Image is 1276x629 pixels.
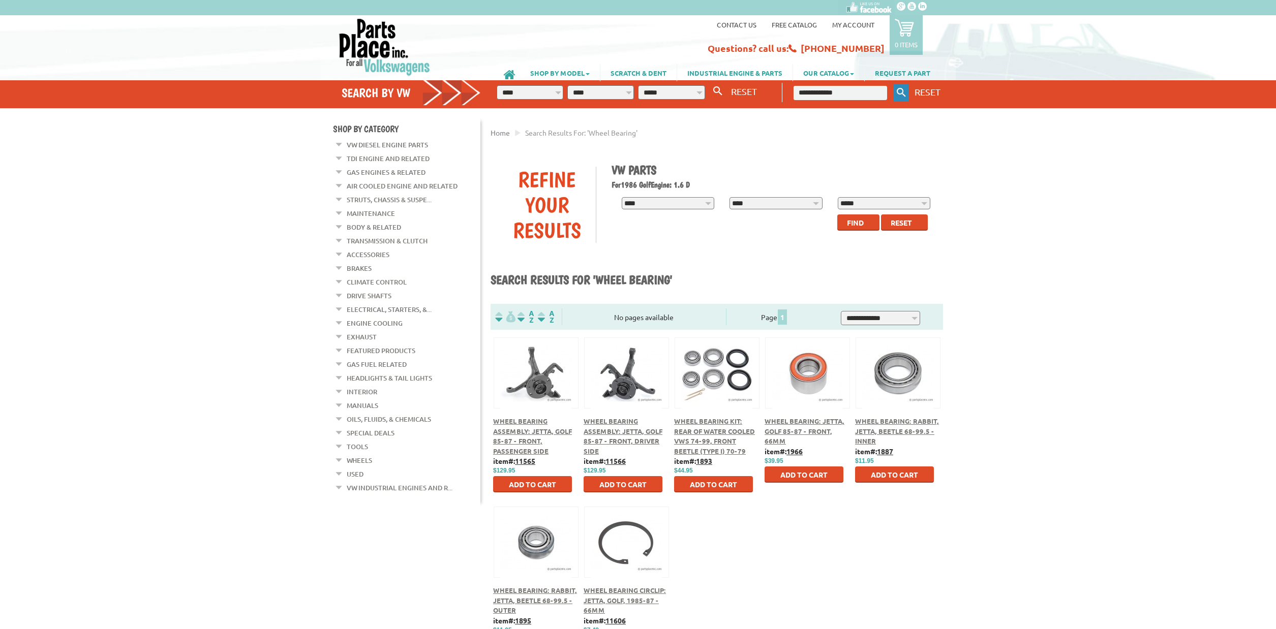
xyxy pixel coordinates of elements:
img: Sort by Sales Rank [536,311,556,323]
a: Transmission & Clutch [347,234,428,247]
a: Engine Cooling [347,317,403,330]
a: Home [491,128,510,137]
b: item#: [493,456,535,465]
span: Find [847,218,864,227]
a: INDUSTRIAL ENGINE & PARTS [677,64,793,81]
img: filterpricelow.svg [495,311,515,323]
a: Maintenance [347,207,395,220]
a: Interior [347,385,377,398]
a: Oils, Fluids, & Chemicals [347,413,431,426]
button: RESET [727,84,761,99]
a: Contact us [717,20,756,29]
a: VW Diesel Engine Parts [347,138,428,151]
span: $39.95 [765,457,783,464]
a: Drive Shafts [347,289,391,302]
a: Special Deals [347,426,394,439]
span: RESET [731,86,757,97]
a: OUR CATALOG [793,64,864,81]
button: Keyword Search [894,84,909,101]
button: Add to Cart [765,466,843,483]
button: Find [837,214,879,231]
img: Sort by Headline [515,311,536,323]
u: 1893 [696,456,712,465]
a: Headlights & Tail Lights [347,371,432,385]
h2: 1986 Golf [612,180,936,190]
span: Add to Cart [509,480,556,489]
a: Wheel Bearing Kit: Rear of Water Cooled VWs 74-99, Front Beetle (Type I) 70-79 [674,417,755,455]
span: Add to Cart [599,480,647,489]
span: $129.95 [584,467,605,474]
span: Engine: 1.6 D [651,180,690,190]
u: 1895 [515,616,531,625]
a: Gas Engines & Related [347,166,426,179]
a: Electrical, Starters, &... [347,303,432,316]
b: item#: [584,456,626,465]
button: Add to Cart [584,476,662,492]
a: Brakes [347,262,372,275]
a: Used [347,467,363,481]
div: Page [726,308,823,325]
a: Struts, Chassis & Suspe... [347,193,432,206]
b: item#: [674,456,712,465]
span: Wheel Bearing Circlip: Jetta, Golf, 1985-87 - 66mm [584,586,666,614]
p: 0 items [895,40,918,49]
a: Wheel Bearing: Jetta, Golf 85-87 - Front, 66mm [765,417,844,445]
span: 1 [778,309,787,325]
span: Add to Cart [871,470,918,479]
a: 0 items [890,15,923,55]
h1: Search results for 'wheel bearing' [491,272,943,289]
u: 1966 [786,447,803,456]
button: Reset [881,214,928,231]
span: $11.95 [855,457,874,464]
a: Gas Fuel Related [347,358,407,371]
a: SCRATCH & DENT [600,64,677,81]
a: Air Cooled Engine and Related [347,179,458,193]
a: My Account [832,20,874,29]
a: Climate Control [347,275,407,289]
a: Wheel Bearing Assembly: Jetta, Golf 85-87 - Front, Driver Side [584,417,662,455]
a: Free Catalog [772,20,817,29]
a: Manuals [347,399,378,412]
span: Reset [891,218,912,227]
u: 1887 [877,447,893,456]
a: Exhaust [347,330,377,343]
img: Parts Place Inc! [338,18,431,76]
a: VW Industrial Engines and R... [347,481,452,494]
a: Tools [347,440,368,453]
b: item#: [855,447,893,456]
button: Add to Cart [493,476,572,492]
a: Wheel Bearing Assembly: Jetta, Golf 85-87 - Front, Passenger Side [493,417,572,455]
a: Wheel Bearing: Rabbit, Jetta, Beetle 68-99.5 - Inner [855,417,939,445]
h4: Shop By Category [333,123,480,134]
span: RESET [915,86,940,97]
a: Featured Products [347,344,415,357]
button: Add to Cart [674,476,753,492]
button: RESET [910,84,945,99]
span: $129.95 [493,467,515,474]
h4: Search by VW [342,85,481,100]
span: For [612,180,621,190]
span: Search results for: 'wheel bearing' [525,128,637,137]
a: Wheels [347,454,372,467]
div: No pages available [562,312,726,323]
b: item#: [584,616,626,625]
span: Add to Cart [690,480,737,489]
u: 11565 [515,456,535,465]
button: Search By VW... [709,84,726,99]
button: Add to Cart [855,466,934,483]
a: TDI Engine and Related [347,152,430,165]
b: item#: [765,447,803,456]
span: Wheel Bearing: Rabbit, Jetta, Beetle 68-99.5 - Outer [493,586,577,614]
h1: VW Parts [612,163,936,177]
u: 11566 [605,456,626,465]
b: item#: [493,616,531,625]
span: $44.95 [674,467,693,474]
u: 11606 [605,616,626,625]
div: Refine Your Results [498,167,596,243]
